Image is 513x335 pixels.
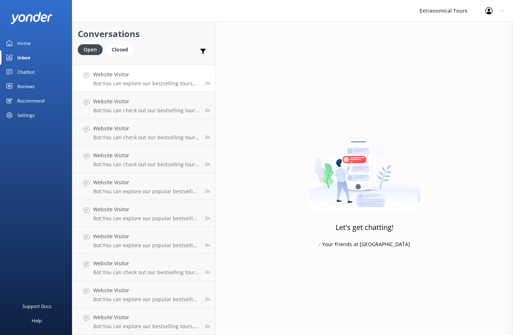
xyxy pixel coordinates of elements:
div: Help [32,313,42,328]
div: Reviews [17,79,35,94]
a: Website VisitorBot:You can check out our bestselling tours, including trips to [PERSON_NAME][GEOG... [72,92,216,119]
a: Website VisitorBot:You can explore our popular bestselling tours, including trips to [PERSON_NAME... [72,227,216,254]
a: Website VisitorBot:You can explore our popular bestselling tours, including trips to [PERSON_NAME... [72,200,216,227]
span: 02:56am 14-Aug-2025 (UTC -07:00) America/Tijuana [205,242,210,248]
span: 03:00am 14-Aug-2025 (UTC -07:00) America/Tijuana [205,107,210,113]
h4: Website Visitor [93,151,199,159]
p: Bot: You can check out our bestselling tours, including trips to [PERSON_NAME][GEOGRAPHIC_DATA][P... [93,134,199,141]
a: Closed [106,45,137,53]
a: Website VisitorBot:You can check out our bestselling tours, including trips to [PERSON_NAME][GEOG... [72,254,216,281]
div: Open [78,44,103,55]
h4: Website Visitor [93,313,199,321]
div: Support Docs [22,299,51,313]
h4: Website Visitor [93,98,199,105]
img: artwork of a man stealing a conversation from at giant smartphone [309,123,420,213]
p: Bot: You can check out our bestselling tours, including trips to [PERSON_NAME][GEOGRAPHIC_DATA][P... [93,107,199,114]
a: Open [78,45,106,53]
span: 02:59am 14-Aug-2025 (UTC -07:00) America/Tijuana [205,161,210,167]
p: Bot: You can explore our bestselling tours, including trips to [PERSON_NAME][GEOGRAPHIC_DATA][PER... [93,323,199,330]
span: 02:56am 14-Aug-2025 (UTC -07:00) America/Tijuana [205,215,210,221]
div: Inbox [17,50,31,65]
h4: Website Visitor [93,232,199,240]
h4: Website Visitor [93,205,199,213]
p: - Your friends at [GEOGRAPHIC_DATA] [319,240,410,248]
a: Website VisitorBot:You can explore our bestselling tours, including trips to [PERSON_NAME][GEOGRA... [72,65,216,92]
span: 02:56am 14-Aug-2025 (UTC -07:00) America/Tijuana [205,188,210,194]
a: Website VisitorBot:You can explore our bestselling tours, including trips to [PERSON_NAME][GEOGRA... [72,308,216,335]
a: Website VisitorBot:You can check out our bestselling tours, including trips to [PERSON_NAME][GEOG... [72,146,216,173]
p: Bot: You can explore our popular bestselling tours, including trips to [PERSON_NAME][GEOGRAPHIC_D... [93,188,199,195]
a: Website VisitorBot:You can explore our popular bestselling tours, including trips to [PERSON_NAME... [72,173,216,200]
span: 02:53am 14-Aug-2025 (UTC -07:00) America/Tijuana [205,323,210,329]
span: 02:54am 14-Aug-2025 (UTC -07:00) America/Tijuana [205,296,210,302]
h2: Conversations [78,27,210,41]
p: Bot: You can check out our bestselling tours, including trips to [PERSON_NAME][GEOGRAPHIC_DATA][P... [93,161,199,168]
span: 02:59am 14-Aug-2025 (UTC -07:00) America/Tijuana [205,134,210,140]
a: Website VisitorBot:You can explore our popular bestselling tours, including trips to [PERSON_NAME... [72,281,216,308]
h4: Website Visitor [93,259,199,267]
h3: Let's get chatting! [336,222,393,233]
div: Home [17,36,31,50]
span: 02:55am 14-Aug-2025 (UTC -07:00) America/Tijuana [205,269,210,275]
div: Settings [17,108,35,122]
h4: Website Visitor [93,178,199,186]
div: Recommend [17,94,45,108]
div: Chatbot [17,65,35,79]
img: yonder-white-logo.png [11,12,52,24]
p: Bot: You can explore our popular bestselling tours, including trips to [PERSON_NAME][GEOGRAPHIC_D... [93,242,199,249]
p: Bot: You can check out our bestselling tours, including trips to [PERSON_NAME][GEOGRAPHIC_DATA][P... [93,269,199,276]
p: Bot: You can explore our popular bestselling tours, including trips to [PERSON_NAME][GEOGRAPHIC_D... [93,296,199,303]
div: Closed [106,44,134,55]
h4: Website Visitor [93,286,199,294]
p: Bot: You can explore our bestselling tours, including trips to [PERSON_NAME][GEOGRAPHIC_DATA][PER... [93,80,199,87]
h4: Website Visitor [93,71,199,78]
h4: Website Visitor [93,125,199,132]
p: Bot: You can explore our popular bestselling tours, including trips to [PERSON_NAME][GEOGRAPHIC_D... [93,215,199,222]
a: Website VisitorBot:You can check out our bestselling tours, including trips to [PERSON_NAME][GEOG... [72,119,216,146]
span: 03:00am 14-Aug-2025 (UTC -07:00) America/Tijuana [205,80,210,86]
